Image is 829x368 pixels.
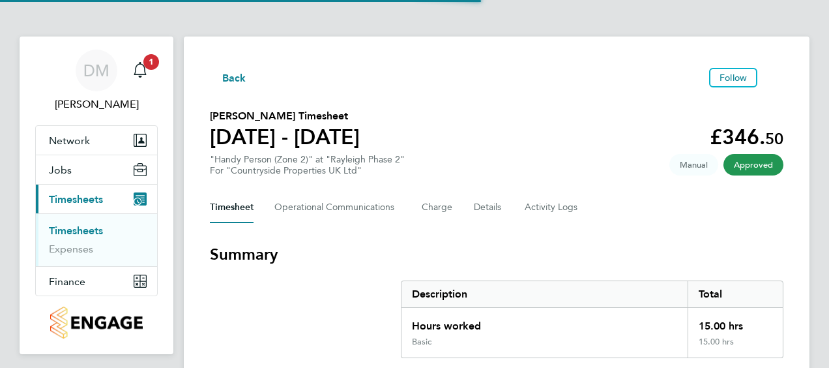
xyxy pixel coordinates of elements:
span: 50 [765,129,783,148]
div: 15.00 hrs [688,337,783,358]
button: Charge [422,192,453,223]
img: countryside-properties-logo-retina.png [50,307,142,339]
a: Go to home page [35,307,158,339]
button: Finance [36,267,157,296]
button: Details [474,192,504,223]
span: Network [49,134,90,147]
div: 15.00 hrs [688,308,783,337]
span: This timesheet has been approved. [723,154,783,176]
button: Activity Logs [525,192,579,223]
a: Expenses [49,243,93,255]
nav: Main navigation [20,37,173,354]
span: DM [83,62,109,79]
div: Total [688,281,783,307]
span: This timesheet was manually created. [669,154,718,176]
h3: Summary [210,244,783,265]
button: Back [210,69,246,85]
span: Daniel Martin [35,97,158,112]
a: Timesheets [49,224,103,237]
div: Basic [412,337,431,347]
button: Network [36,126,157,155]
span: 1 [143,54,159,70]
div: Description [401,281,688,307]
h2: [PERSON_NAME] Timesheet [210,108,360,124]
span: Back [222,70,246,86]
div: Timesheets [36,213,157,266]
button: Operational Communications [274,192,401,223]
span: Finance [49,275,85,288]
button: Timesheets [36,185,157,213]
span: Timesheets [49,193,103,206]
a: DM[PERSON_NAME] [35,50,158,112]
span: Follow [720,72,747,84]
button: Jobs [36,155,157,184]
button: Follow [709,68,757,87]
div: For "Countryside Properties UK Ltd" [210,165,405,176]
button: Timesheets Menu [763,74,783,81]
app-decimal: £346. [710,125,783,149]
div: Hours worked [401,308,688,337]
a: 1 [127,50,153,91]
span: Jobs [49,164,72,176]
div: Summary [401,281,783,358]
div: "Handy Person (Zone 2)" at "Rayleigh Phase 2" [210,154,405,176]
h1: [DATE] - [DATE] [210,124,360,150]
button: Timesheet [210,192,254,223]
